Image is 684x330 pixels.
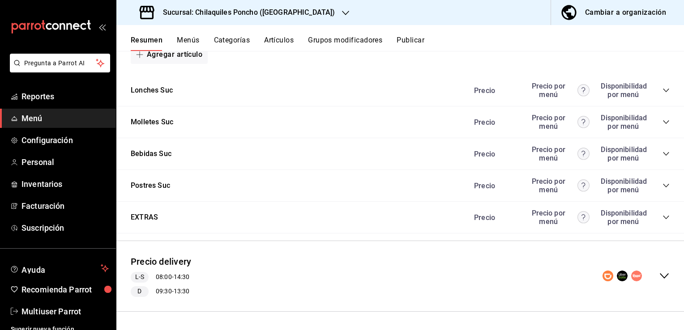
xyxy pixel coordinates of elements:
button: Bebidas Suc [131,149,171,159]
button: Lonches Suc [131,85,173,96]
div: Disponibilidad por menú [601,114,646,131]
button: Artículos [264,36,294,51]
button: Precio delivery [131,255,191,268]
a: Pregunta a Parrot AI [6,65,110,74]
span: Pregunta a Parrot AI [24,59,96,68]
span: Configuración [21,134,109,146]
button: collapse-category-row [663,182,670,189]
button: Grupos modificadores [308,36,382,51]
div: Precio por menú [527,114,590,131]
span: D [134,287,145,296]
div: navigation tabs [131,36,684,51]
span: Menú [21,112,109,124]
button: Publicar [397,36,424,51]
div: 08:00 - 14:30 [131,272,191,283]
div: 09:30 - 13:30 [131,286,191,297]
h3: Sucursal: Chilaquiles Poncho ([GEOGRAPHIC_DATA]) [156,7,335,18]
button: Agregar artículo [131,45,208,64]
div: Precio por menú [527,82,590,99]
div: Precio por menú [527,145,590,162]
button: EXTRAS [131,212,158,223]
div: Disponibilidad por menú [601,145,646,162]
button: Pregunta a Parrot AI [10,54,110,72]
div: collapse-menu-row [116,248,684,304]
span: Suscripción [21,222,109,234]
div: Precio [465,213,522,222]
button: collapse-category-row [663,214,670,221]
button: Postres Suc [131,181,170,191]
span: Facturación [21,200,109,212]
div: Precio [465,86,522,95]
div: Disponibilidad por menú [601,177,646,194]
div: Disponibilidad por menú [601,209,646,226]
button: Menús [177,36,199,51]
div: Disponibilidad por menú [601,82,646,99]
span: Multiuser Parrot [21,305,109,317]
button: Resumen [131,36,162,51]
span: Inventarios [21,178,109,190]
span: Recomienda Parrot [21,283,109,296]
button: collapse-category-row [663,150,670,157]
button: Categorías [214,36,250,51]
button: open_drawer_menu [98,23,106,30]
span: Reportes [21,90,109,102]
div: Precio [465,150,522,158]
span: L-S [132,272,148,282]
button: collapse-category-row [663,87,670,94]
div: Precio por menú [527,177,590,194]
div: Cambiar a organización [585,6,666,19]
button: collapse-category-row [663,118,670,126]
div: Precio por menú [527,209,590,226]
div: Precio [465,182,522,190]
div: Precio [465,118,522,127]
span: Personal [21,156,109,168]
span: Ayuda [21,263,97,274]
button: Molletes Suc [131,117,173,127]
